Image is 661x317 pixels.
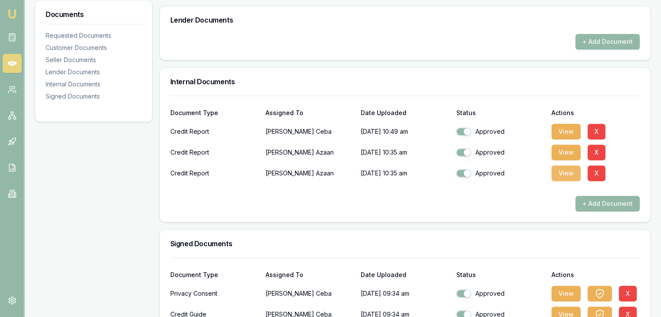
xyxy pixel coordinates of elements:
div: Status [456,272,544,278]
div: Approved [456,289,544,298]
button: View [551,145,581,160]
div: Internal Documents [46,80,142,89]
h3: Signed Documents [170,240,640,247]
p: [PERSON_NAME] Ceba [266,285,354,302]
div: Document Type [170,110,259,116]
div: Approved [456,148,544,157]
button: + Add Document [575,34,640,50]
div: Credit Report [170,165,259,182]
div: Seller Documents [46,56,142,64]
p: [PERSON_NAME] Ceba [266,123,354,140]
button: View [551,286,581,301]
div: Privacy Consent [170,285,259,302]
button: + Add Document [575,196,640,211]
button: X [588,165,605,181]
div: Customer Documents [46,43,142,52]
img: emu-icon-u.png [7,9,17,19]
div: Credit Report [170,123,259,140]
div: Approved [456,127,544,136]
button: View [551,124,581,139]
div: Assigned To [266,110,354,116]
p: [DATE] 10:35 am [361,144,449,161]
div: Signed Documents [46,92,142,101]
div: Status [456,110,544,116]
p: [PERSON_NAME] Azaan [266,165,354,182]
div: Document Type [170,272,259,278]
div: Lender Documents [46,68,142,76]
div: Assigned To [266,272,354,278]
div: Credit Report [170,144,259,161]
button: X [588,124,605,139]
div: Approved [456,169,544,178]
div: Actions [551,110,640,116]
h3: Documents [46,11,142,18]
div: Date Uploaded [361,110,449,116]
p: [DATE] 10:49 am [361,123,449,140]
p: [PERSON_NAME] Azaan [266,144,354,161]
button: X [619,286,637,301]
div: Date Uploaded [361,272,449,278]
button: X [588,145,605,160]
div: Requested Documents [46,31,142,40]
div: Actions [551,272,640,278]
p: [DATE] 10:35 am [361,165,449,182]
h3: Internal Documents [170,78,640,85]
h3: Lender Documents [170,17,640,23]
p: [DATE] 09:34 am [361,285,449,302]
button: View [551,165,581,181]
